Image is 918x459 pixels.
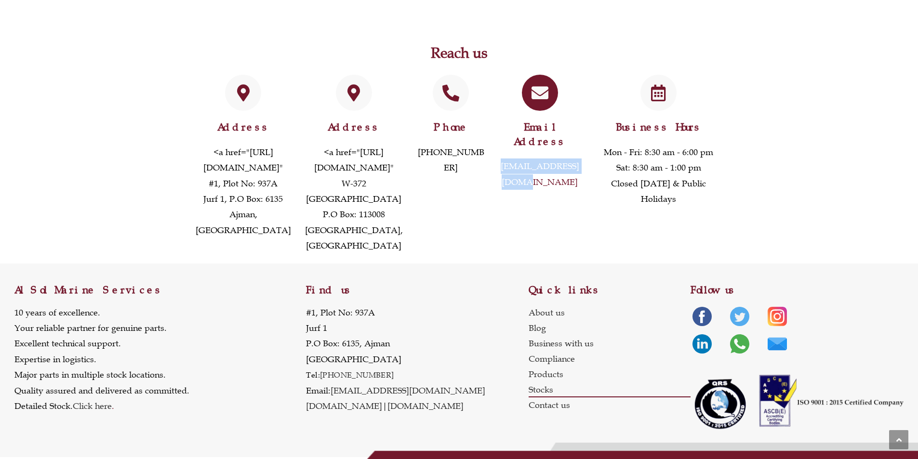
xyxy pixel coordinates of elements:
[331,385,485,396] a: [EMAIL_ADDRESS][DOMAIN_NAME]
[73,401,112,411] a: Click here
[328,121,380,133] a: Address
[691,285,904,295] h2: Follow us
[387,401,464,411] a: [DOMAIN_NAME]
[593,144,724,207] p: Mon - Fri: 8:30 am - 6:00 pm Sat: 8:30 am - 1:00 pm Closed [DATE] & Public Holidays
[194,144,293,238] p: <a href="[URL][DOMAIN_NAME]" #1, Plot No: 937A Jurf 1, P.O Box: 6135 Ajman, [GEOGRAPHIC_DATA]
[529,320,691,336] a: Blog
[306,370,320,380] span: Tel:
[514,121,566,147] a: Email Address
[522,75,558,111] a: Email Address
[529,367,691,382] a: Products
[73,401,114,411] span: .
[529,397,691,413] a: Contact us
[14,285,306,295] h2: Al Sol Marine Services
[189,46,729,60] h2: Reach us
[320,370,394,380] a: [PHONE_NUMBER]
[306,285,528,295] h2: Find us
[433,75,469,111] a: Phone
[217,121,269,133] a: Address
[529,336,691,351] a: Business with us
[434,121,468,133] a: Phone
[889,430,908,449] a: Scroll to the top of the page
[529,305,691,320] a: About us
[306,305,485,414] p: #1, Plot No: 937A Jurf 1 P.O Box: 6135, Ajman [GEOGRAPHIC_DATA] Email: |
[14,305,189,414] p: 10 years of excellence. Your reliable partner for genuine parts. Excellent technical support. Exp...
[306,401,382,411] a: [DOMAIN_NAME]
[616,121,702,133] span: Business Hours
[529,351,691,367] a: Compliance
[529,285,691,295] h2: Quick links
[302,144,406,254] p: <a href="[URL][DOMAIN_NAME]" W-372 [GEOGRAPHIC_DATA] P.O Box: 113008 [GEOGRAPHIC_DATA], [GEOGRAPH...
[418,147,484,173] a: [PHONE_NUMBER]
[225,75,261,111] a: Address
[501,161,579,187] a: [EMAIL_ADDRESS][DOMAIN_NAME]
[529,382,691,397] a: Stocks
[336,75,372,111] a: Address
